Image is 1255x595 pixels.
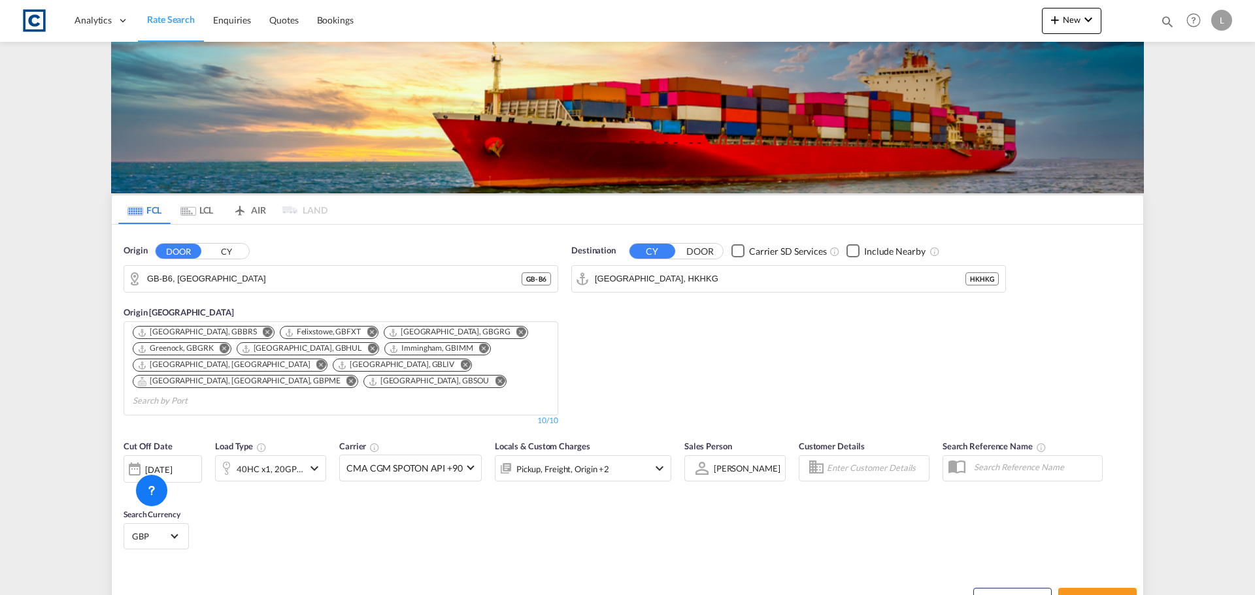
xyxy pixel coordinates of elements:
[572,266,1005,292] md-input-container: Hong Kong, HKHKG
[452,359,471,372] button: Remove
[137,359,310,370] div: London Gateway Port, GBLGP
[337,359,454,370] div: Liverpool, GBLIV
[137,327,257,338] div: Bristol, GBBRS
[1042,8,1101,34] button: icon-plus 400-fgNewicon-chevron-down
[137,343,214,354] div: Greenock, GBGRK
[118,195,171,224] md-tab-item: FCL
[317,14,354,25] span: Bookings
[1160,14,1175,34] div: icon-magnify
[965,272,999,285] div: HKHKG
[131,526,182,545] md-select: Select Currency: £ GBPUnited Kingdom Pound
[137,359,312,370] div: Press delete to remove this chip.
[595,269,965,289] input: Search by Port
[495,441,590,451] span: Locals & Custom Charges
[369,442,380,453] md-icon: The selected Trucker/Carrierwill be displayed in the rate results If the rates are from another f...
[124,244,147,257] span: Origin
[714,463,780,474] div: [PERSON_NAME]
[284,327,363,338] div: Press delete to remove this chip.
[359,343,378,356] button: Remove
[118,195,327,224] md-pagination-wrapper: Use the left and right arrow keys to navigate between tabs
[133,391,257,411] input: Search by Port
[368,376,492,387] div: Press delete to remove this chip.
[237,460,303,478] div: 40HC x1 20GP x1
[537,415,558,426] div: 10/10
[215,441,267,451] span: Load Type
[256,442,267,453] md-icon: icon-information-outline
[171,195,223,224] md-tab-item: LCL
[215,455,326,481] div: 40HC x1 20GP x1icon-chevron-down
[1080,12,1096,27] md-icon: icon-chevron-down
[137,327,259,338] div: Press delete to remove this chip.
[864,245,926,258] div: Include Nearby
[1182,9,1205,31] span: Help
[929,246,940,257] md-icon: Unchecked: Ignores neighbouring ports when fetching rates.Checked : Includes neighbouring ports w...
[156,244,201,259] button: DOOR
[307,359,327,372] button: Remove
[389,343,475,354] div: Press delete to remove this chip.
[629,244,675,259] button: CY
[749,245,827,258] div: Carrier SD Services
[1047,12,1063,27] md-icon: icon-plus 400-fg
[131,322,551,411] md-chips-wrap: Chips container. Use arrow keys to select chips.
[284,327,361,338] div: Felixstowe, GBFXT
[495,455,671,481] div: Pickup Freight Origin Origin Custom Factory Stuffingicon-chevron-down
[1047,14,1096,25] span: New
[124,307,234,317] span: Origin [GEOGRAPHIC_DATA]
[846,244,926,258] md-checkbox: Checkbox No Ink
[254,327,274,340] button: Remove
[124,481,133,498] md-datepicker: Select
[132,530,169,542] span: GBP
[388,327,510,338] div: Grangemouth, GBGRG
[147,14,195,25] span: Rate Search
[712,458,782,477] md-select: Sales Person: Lauren Prentice
[137,376,341,387] div: Portsmouth, HAM, GBPME
[203,244,249,259] button: CY
[111,42,1144,193] img: LCL+%26+FCL+BACKGROUND.png
[75,14,112,27] span: Analytics
[799,441,865,451] span: Customer Details
[213,14,251,25] span: Enquiries
[508,327,527,340] button: Remove
[307,460,322,476] md-icon: icon-chevron-down
[684,441,732,451] span: Sales Person
[339,441,380,451] span: Carrier
[368,376,490,387] div: Southampton, GBSOU
[471,343,490,356] button: Remove
[241,343,365,354] div: Press delete to remove this chip.
[124,266,558,292] md-input-container: GB-B6, Birmingham
[1182,9,1211,33] div: Help
[223,195,275,224] md-tab-item: AIR
[677,244,723,259] button: DOOR
[389,343,473,354] div: Immingham, GBIMM
[269,14,298,25] span: Quotes
[124,455,202,483] div: [DATE]
[731,244,827,258] md-checkbox: Checkbox No Ink
[516,460,609,478] div: Pickup Freight Origin Origin Custom Factory Stuffing
[829,246,840,257] md-icon: Unchecked: Search for CY (Container Yard) services for all selected carriers.Checked : Search for...
[124,509,180,519] span: Search Currency
[571,244,616,257] span: Destination
[137,343,216,354] div: Press delete to remove this chip.
[145,464,172,475] div: [DATE]
[211,343,231,356] button: Remove
[1211,10,1232,31] div: L
[943,441,1046,451] span: Search Reference Name
[388,327,513,338] div: Press delete to remove this chip.
[137,376,343,387] div: Press delete to remove this chip.
[967,457,1102,477] input: Search Reference Name
[124,441,173,451] span: Cut Off Date
[346,462,463,475] span: CMA CGM SPOTON API +90
[486,376,506,389] button: Remove
[358,327,378,340] button: Remove
[337,359,457,370] div: Press delete to remove this chip.
[232,202,248,212] md-icon: icon-airplane
[652,460,667,476] md-icon: icon-chevron-down
[147,269,522,289] input: Search by Door
[526,274,546,283] span: GB - B6
[1036,442,1046,453] md-icon: Your search will be saved by the below given name
[241,343,362,354] div: Hull, GBHUL
[1160,14,1175,29] md-icon: icon-magnify
[20,6,49,35] img: 1fdb9190129311efbfaf67cbb4249bed.jpeg
[338,376,358,389] button: Remove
